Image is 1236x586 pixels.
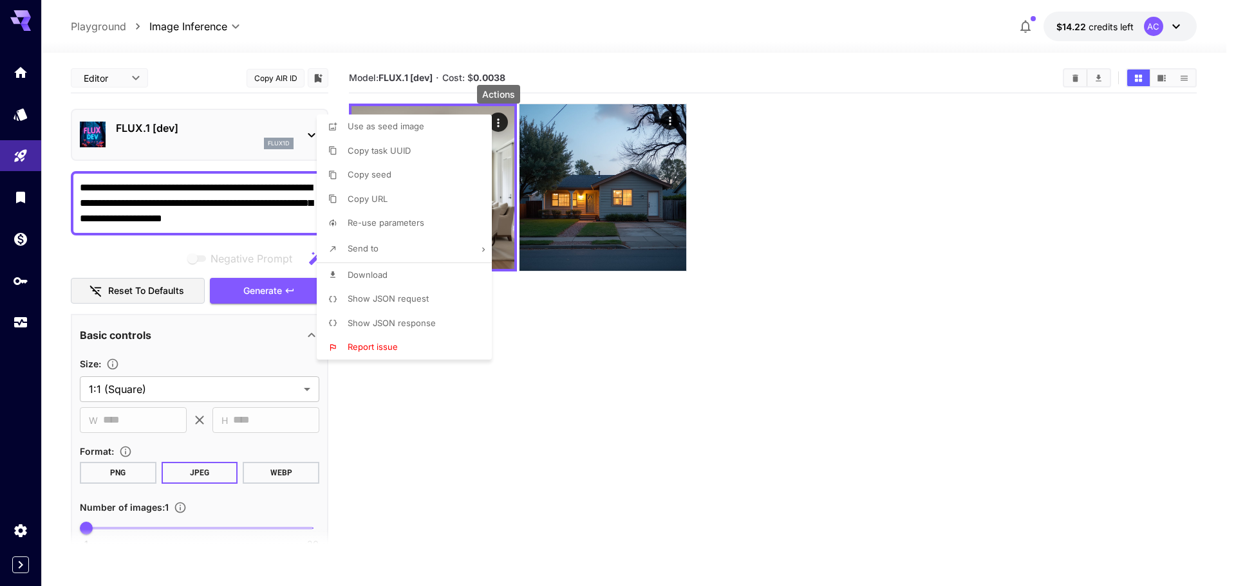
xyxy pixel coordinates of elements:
span: Re-use parameters [348,217,424,228]
span: Copy URL [348,194,388,204]
span: Show JSON request [348,293,429,304]
span: Copy seed [348,169,391,179]
span: Report issue [348,342,398,352]
span: Use as seed image [348,121,424,131]
span: Download [348,270,388,280]
span: Show JSON response [348,318,436,328]
span: Send to [348,243,379,253]
span: Copy task UUID [348,145,411,156]
div: Actions [477,85,520,104]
